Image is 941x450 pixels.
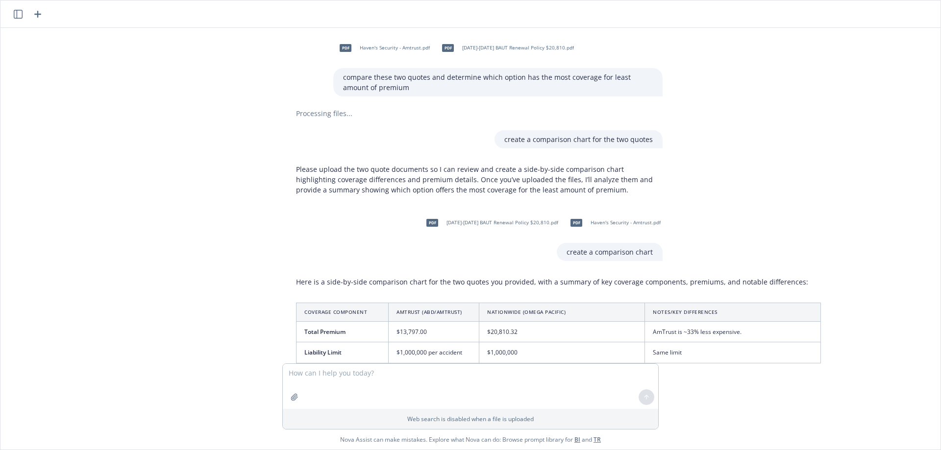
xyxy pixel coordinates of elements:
[591,219,661,226] span: Haven's Security - Amtrust.pdf
[574,435,580,444] a: BI
[420,211,560,235] div: pdf[DATE]-[DATE] BAUT Renewal Policy $20,810.pdf
[594,435,601,444] a: TR
[570,219,582,226] span: pdf
[304,328,346,336] span: Total Premium
[442,44,454,51] span: pdf
[340,44,351,51] span: pdf
[504,134,653,144] p: create a comparison chart for the two quotes
[645,363,821,383] td: Same limit
[297,303,389,322] th: Coverage Component
[479,342,645,363] td: $1,000,000
[645,322,821,342] td: AmTrust is ~33% less expensive.
[296,164,653,195] p: Please upload the two quote documents so I can review and create a side-by-side comparison chart ...
[462,45,574,51] span: [DATE]-[DATE] BAUT Renewal Policy $20,810.pdf
[340,429,601,450] span: Nova Assist can make mistakes. Explore what Nova can do: Browse prompt library for and
[479,303,645,322] th: Nationwide (Omega Pacific)
[446,219,558,226] span: [DATE]-[DATE] BAUT Renewal Policy $20,810.pdf
[389,342,479,363] td: $1,000,000 per accident
[479,322,645,342] td: $20,810.32
[564,211,663,235] div: pdfHaven's Security - Amtrust.pdf
[436,36,576,60] div: pdf[DATE]-[DATE] BAUT Renewal Policy $20,810.pdf
[360,45,430,51] span: Haven's Security - Amtrust.pdf
[296,277,821,287] p: Here is a side-by-side comparison chart for the two quotes you provided, with a summary of key co...
[289,415,652,423] p: Web search is disabled when a file is uploaded
[426,219,438,226] span: pdf
[286,108,663,118] div: Processing files...
[645,303,821,322] th: Notes/Key Differences
[389,322,479,342] td: $13,797.00
[333,36,432,60] div: pdfHaven's Security - Amtrust.pdf
[304,348,342,356] span: Liability Limit
[567,247,653,257] p: create a comparison chart
[389,303,479,322] th: AmTrust (ABD/AmTrust)
[343,72,653,93] p: compare these two quotes and determine which option has the most coverage for least amount of pre...
[645,342,821,363] td: Same limit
